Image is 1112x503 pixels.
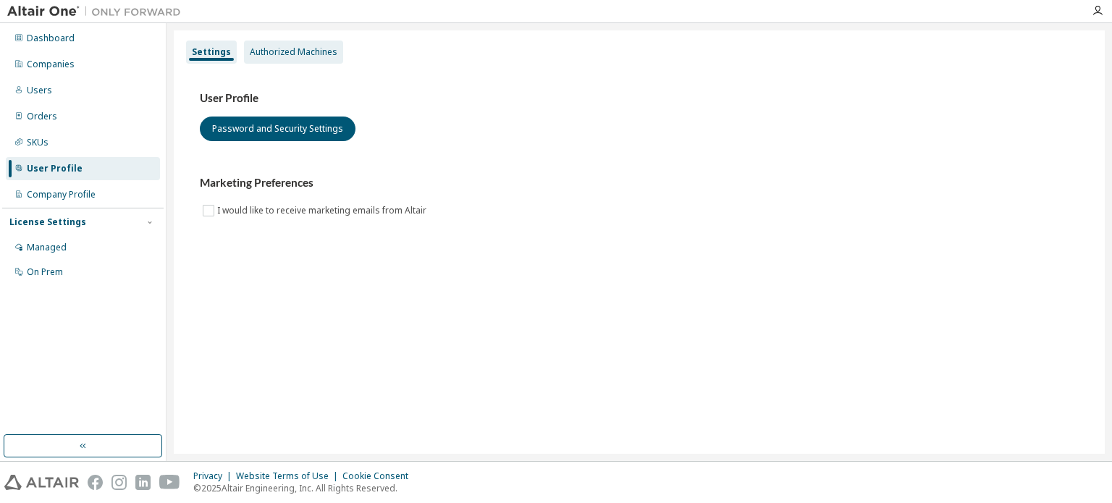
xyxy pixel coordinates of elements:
[4,475,79,490] img: altair_logo.svg
[27,137,49,148] div: SKUs
[159,475,180,490] img: youtube.svg
[88,475,103,490] img: facebook.svg
[250,46,337,58] div: Authorized Machines
[200,176,1079,190] h3: Marketing Preferences
[27,163,83,174] div: User Profile
[27,189,96,200] div: Company Profile
[236,470,342,482] div: Website Terms of Use
[342,470,417,482] div: Cookie Consent
[27,111,57,122] div: Orders
[27,33,75,44] div: Dashboard
[27,59,75,70] div: Companies
[9,216,86,228] div: License Settings
[135,475,151,490] img: linkedin.svg
[192,46,231,58] div: Settings
[200,91,1079,106] h3: User Profile
[27,85,52,96] div: Users
[27,242,67,253] div: Managed
[217,202,429,219] label: I would like to receive marketing emails from Altair
[27,266,63,278] div: On Prem
[193,482,417,494] p: © 2025 Altair Engineering, Inc. All Rights Reserved.
[7,4,188,19] img: Altair One
[111,475,127,490] img: instagram.svg
[200,117,355,141] button: Password and Security Settings
[193,470,236,482] div: Privacy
